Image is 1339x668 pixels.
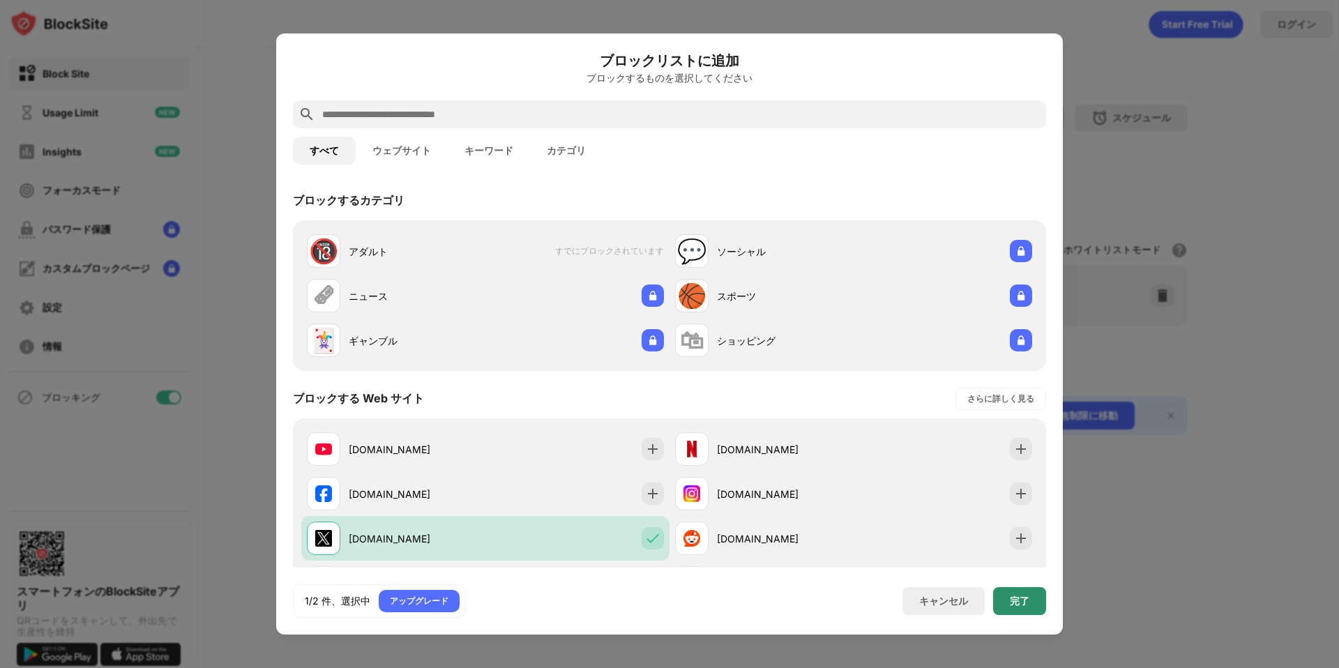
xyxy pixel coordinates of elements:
[349,442,485,457] div: [DOMAIN_NAME]
[312,282,335,310] div: 🗞
[683,530,700,547] img: favicons
[349,289,485,303] div: ニュース
[677,237,706,266] div: 💬
[717,333,854,348] div: ショッピング
[349,531,485,546] div: [DOMAIN_NAME]
[293,193,404,208] div: ブロックするカテゴリ
[305,594,370,608] div: 1/2 件、選択中
[349,333,485,348] div: ギャンブル
[293,391,424,407] div: ブロックする Web サイト
[1010,595,1029,607] div: 完了
[293,73,1046,84] div: ブロックするものを選択してください
[298,106,315,123] img: search.svg
[683,485,700,502] img: favicons
[717,244,854,259] div: ソーシャル
[717,487,854,501] div: [DOMAIN_NAME]
[717,531,854,546] div: [DOMAIN_NAME]
[555,245,664,257] span: すでにブロックされています
[919,595,968,608] div: キャンセル
[717,289,854,303] div: スポーツ
[448,137,530,165] button: キーワード
[315,441,332,457] img: favicons
[390,594,448,608] div: アップグレード
[683,441,700,457] img: favicons
[717,442,854,457] div: [DOMAIN_NAME]
[356,137,448,165] button: ウェブサイト
[309,326,338,355] div: 🃏
[677,282,706,310] div: 🏀
[530,137,603,165] button: カテゴリ
[293,137,356,165] button: すべて
[293,50,1046,71] h6: ブロックリストに追加
[680,326,704,355] div: 🛍
[349,244,485,259] div: アダルト
[309,237,338,266] div: 🔞
[315,485,332,502] img: favicons
[967,392,1034,406] div: さらに詳しく見る
[315,530,332,547] img: favicons
[349,487,485,501] div: [DOMAIN_NAME]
